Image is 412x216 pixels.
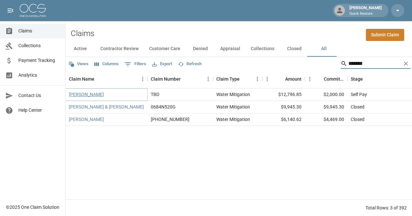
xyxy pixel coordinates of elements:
[215,41,245,57] button: Appraisal
[305,74,315,84] button: Menu
[262,101,305,113] div: $9,945.30
[18,107,60,114] span: Help Center
[69,91,104,98] a: [PERSON_NAME]
[213,70,262,88] div: Claim Type
[18,42,60,49] span: Collections
[351,91,367,98] div: Self Pay
[20,4,46,17] img: ocs-logo-white-transparent.png
[305,88,347,101] div: $2,000.00
[351,116,364,123] div: Closed
[151,91,159,98] div: TBD
[276,74,285,84] button: Sort
[262,74,272,84] button: Menu
[151,104,176,110] div: 0684N520G
[245,41,280,57] button: Collections
[366,29,404,41] a: Submit Claim
[216,70,240,88] div: Claim Type
[305,113,347,126] div: $4,469.00
[151,116,189,123] div: 01-006-580390
[401,59,411,69] button: Clear
[69,104,144,110] a: [PERSON_NAME] & [PERSON_NAME]
[262,113,305,126] div: $6,140.62
[151,70,181,88] div: Claim Number
[216,91,250,98] div: Water Mitigation
[305,101,347,113] div: $9,945.30
[351,70,363,88] div: Stage
[67,59,90,69] button: Views
[186,41,215,57] button: Denied
[240,74,249,84] button: Sort
[365,205,407,211] div: Total Rows: 3 of 392
[18,57,60,64] span: Payment Tracking
[349,11,382,17] p: Quick Restore
[147,70,213,88] div: Claim Number
[262,70,305,88] div: Amount
[6,204,59,210] div: © 2025 One Claim Solution
[280,41,309,57] button: Closed
[66,70,147,88] div: Claim Name
[216,116,250,123] div: Water Mitigation
[144,41,186,57] button: Customer Care
[95,41,144,57] button: Contractor Review
[123,59,148,69] button: Show filters
[203,74,213,84] button: Menu
[309,41,339,57] button: All
[315,74,324,84] button: Sort
[66,41,95,57] button: Active
[18,92,60,99] span: Contact Us
[18,72,60,79] span: Analytics
[347,5,384,16] div: [PERSON_NAME]
[181,74,190,84] button: Sort
[66,41,412,57] div: dynamic tabs
[285,70,302,88] div: Amount
[305,70,347,88] div: Committed Amount
[71,29,94,38] h2: Claims
[262,88,305,101] div: $12,796.85
[216,104,250,110] div: Water Mitigation
[252,74,262,84] button: Menu
[351,104,364,110] div: Closed
[18,28,60,34] span: Claims
[363,74,372,84] button: Sort
[176,59,203,69] button: Refresh
[324,70,344,88] div: Committed Amount
[69,70,94,88] div: Claim Name
[341,58,411,70] div: Search
[69,116,104,123] a: [PERSON_NAME]
[4,4,17,17] button: open drawer
[94,74,104,84] button: Sort
[93,59,120,69] button: Select columns
[150,59,174,69] button: Export
[138,74,147,84] button: Menu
